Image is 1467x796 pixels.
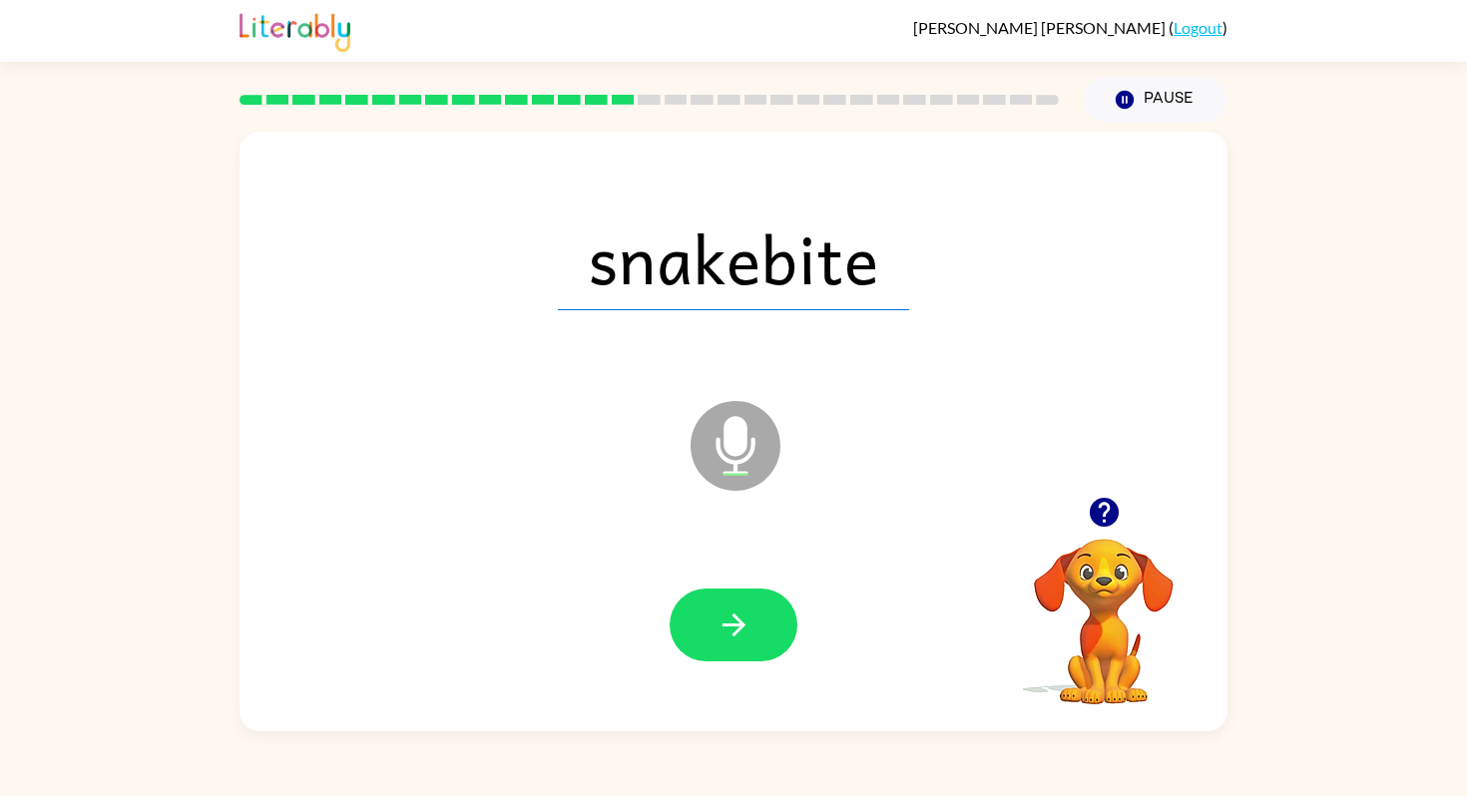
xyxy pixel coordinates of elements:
[913,18,1227,37] div: ( )
[1083,77,1227,123] button: Pause
[558,206,909,310] span: snakebite
[240,8,350,52] img: Literably
[1174,18,1222,37] a: Logout
[1004,508,1204,707] video: Your browser must support playing .mp4 files to use Literably. Please try using another browser.
[913,18,1169,37] span: [PERSON_NAME] [PERSON_NAME]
